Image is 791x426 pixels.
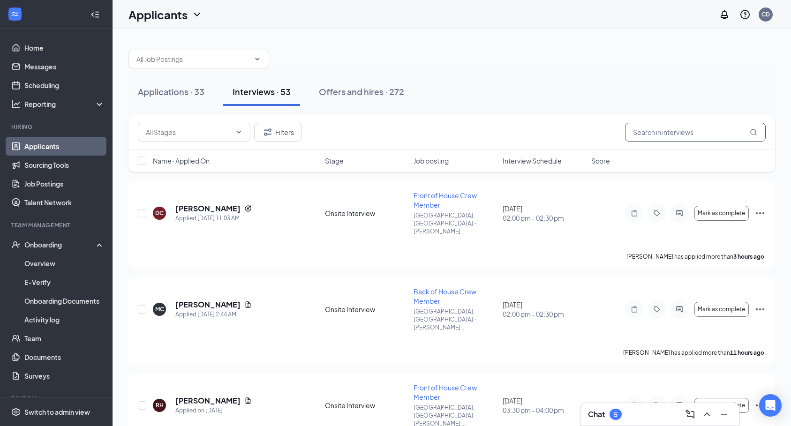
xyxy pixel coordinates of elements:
[629,306,640,313] svg: Note
[414,287,476,305] span: Back of House Crew Member
[614,411,618,419] div: 5
[146,127,231,137] input: All Stages
[761,10,770,18] div: CD
[623,349,766,357] p: [PERSON_NAME] has applied more than .
[244,301,252,308] svg: Document
[716,407,731,422] button: Minimize
[262,127,273,138] svg: Filter
[11,240,21,249] svg: UserCheck
[153,156,210,165] span: Name · Applied On
[698,210,745,217] span: Mark as complete
[503,405,586,415] span: 03:30 pm - 04:00 pm
[694,302,749,317] button: Mark as complete
[754,208,766,219] svg: Ellipses
[90,10,100,19] svg: Collapse
[674,209,685,217] svg: ActiveChat
[683,407,698,422] button: ComposeMessage
[325,305,408,314] div: Onsite Interview
[674,402,685,409] svg: ActiveChat
[503,300,586,319] div: [DATE]
[11,123,103,131] div: Hiring
[685,409,696,420] svg: ComposeMessage
[626,253,766,261] p: [PERSON_NAME] has applied more than .
[24,57,105,76] a: Messages
[24,38,105,57] a: Home
[698,402,745,409] span: Mark as complete
[11,99,21,109] svg: Analysis
[254,123,302,142] button: Filter Filters
[414,156,449,165] span: Job posting
[175,299,241,310] h5: [PERSON_NAME]
[175,310,252,319] div: Applied [DATE] 2:44 AM
[155,305,164,313] div: MC
[128,7,188,22] h1: Applicants
[156,401,164,409] div: RH
[24,310,105,329] a: Activity log
[138,86,204,97] div: Applications · 33
[414,307,497,331] p: [GEOGRAPHIC_DATA], [GEOGRAPHIC_DATA] - [PERSON_NAME] ...
[694,398,749,413] button: Mark as complete
[244,397,252,404] svg: Document
[24,156,105,174] a: Sourcing Tools
[24,137,105,156] a: Applicants
[24,193,105,212] a: Talent Network
[698,306,745,313] span: Mark as complete
[325,401,408,410] div: Onsite Interview
[694,206,749,221] button: Mark as complete
[414,383,477,401] span: Front of House Crew Member
[759,394,782,417] div: Open Intercom Messenger
[244,205,252,212] svg: Reapply
[24,348,105,366] a: Documents
[754,304,766,315] svg: Ellipses
[651,402,663,409] svg: Tag
[739,9,751,20] svg: QuestionInfo
[24,366,105,385] a: Surveys
[155,209,164,217] div: DC
[730,349,764,356] b: 11 hours ago
[503,309,586,319] span: 02:00 pm - 02:30 pm
[175,406,252,415] div: Applied on [DATE]
[10,9,20,19] svg: WorkstreamLogo
[254,55,261,63] svg: ChevronDown
[24,99,105,109] div: Reporting
[754,400,766,411] svg: Ellipses
[700,407,715,422] button: ChevronUp
[24,273,105,291] a: E-Verify
[24,76,105,95] a: Scheduling
[651,209,663,217] svg: Tag
[191,9,203,20] svg: ChevronDown
[24,407,90,417] div: Switch to admin view
[651,306,663,313] svg: Tag
[625,123,766,142] input: Search in interviews
[629,209,640,217] svg: Note
[503,396,586,415] div: [DATE]
[750,128,757,136] svg: MagnifyingGlass
[674,306,685,313] svg: ActiveChat
[11,407,21,417] svg: Settings
[319,86,404,97] div: Offers and hires · 272
[24,254,105,273] a: Overview
[233,86,291,97] div: Interviews · 53
[719,9,730,20] svg: Notifications
[503,204,586,223] div: [DATE]
[414,211,497,235] p: [GEOGRAPHIC_DATA], [GEOGRAPHIC_DATA] - [PERSON_NAME] ...
[503,156,562,165] span: Interview Schedule
[414,191,477,209] span: Front of House Crew Member
[235,128,242,136] svg: ChevronDown
[503,213,586,223] span: 02:00 pm - 02:30 pm
[24,174,105,193] a: Job Postings
[175,396,241,406] h5: [PERSON_NAME]
[629,402,640,409] svg: Note
[24,291,105,310] a: Onboarding Documents
[325,156,344,165] span: Stage
[718,409,730,420] svg: Minimize
[701,409,713,420] svg: ChevronUp
[11,221,103,229] div: Team Management
[588,409,605,419] h3: Chat
[733,253,764,260] b: 3 hours ago
[24,329,105,348] a: Team
[591,156,610,165] span: Score
[24,240,97,249] div: Onboarding
[175,214,252,223] div: Applied [DATE] 11:03 AM
[11,395,103,403] div: Payroll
